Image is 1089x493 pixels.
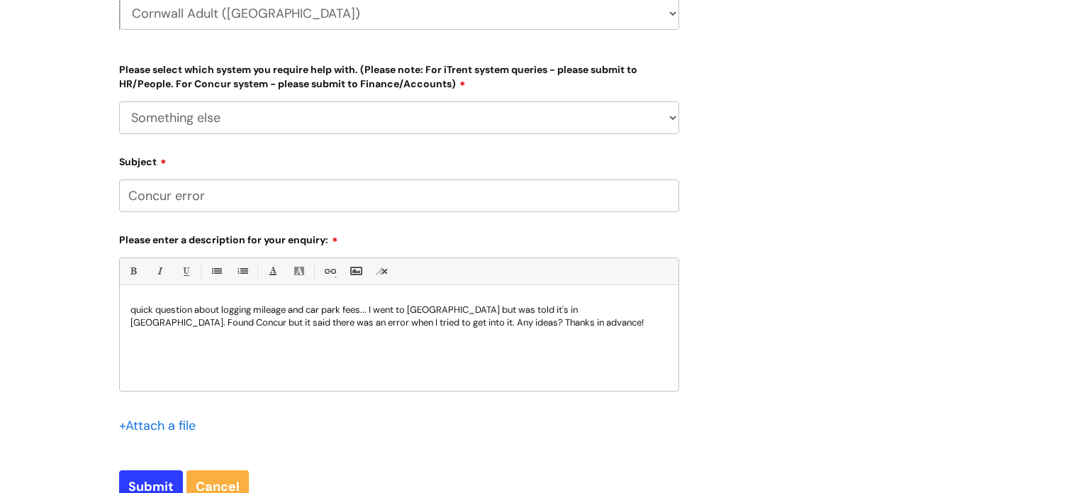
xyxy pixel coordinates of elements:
a: • Unordered List (Ctrl-Shift-7) [207,262,225,280]
label: Subject [119,151,679,168]
div: Attach a file [119,414,204,437]
a: Underline(Ctrl-U) [177,262,194,280]
a: Font Color [264,262,281,280]
a: Italic (Ctrl-I) [150,262,168,280]
a: Back Color [290,262,308,280]
span: + [119,417,125,434]
a: Remove formatting (Ctrl-\) [373,262,391,280]
a: 1. Ordered List (Ctrl-Shift-8) [233,262,251,280]
a: Insert Image... [347,262,364,280]
label: Please select which system you require help with. (Please note: For iTrent system queries - pleas... [119,61,679,90]
label: Please enter a description for your enquiry: [119,229,679,246]
p: quick question about logging mileage and car park fees... I went to [GEOGRAPHIC_DATA] but was tol... [130,304,668,329]
a: Link [320,262,338,280]
a: Bold (Ctrl-B) [124,262,142,280]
